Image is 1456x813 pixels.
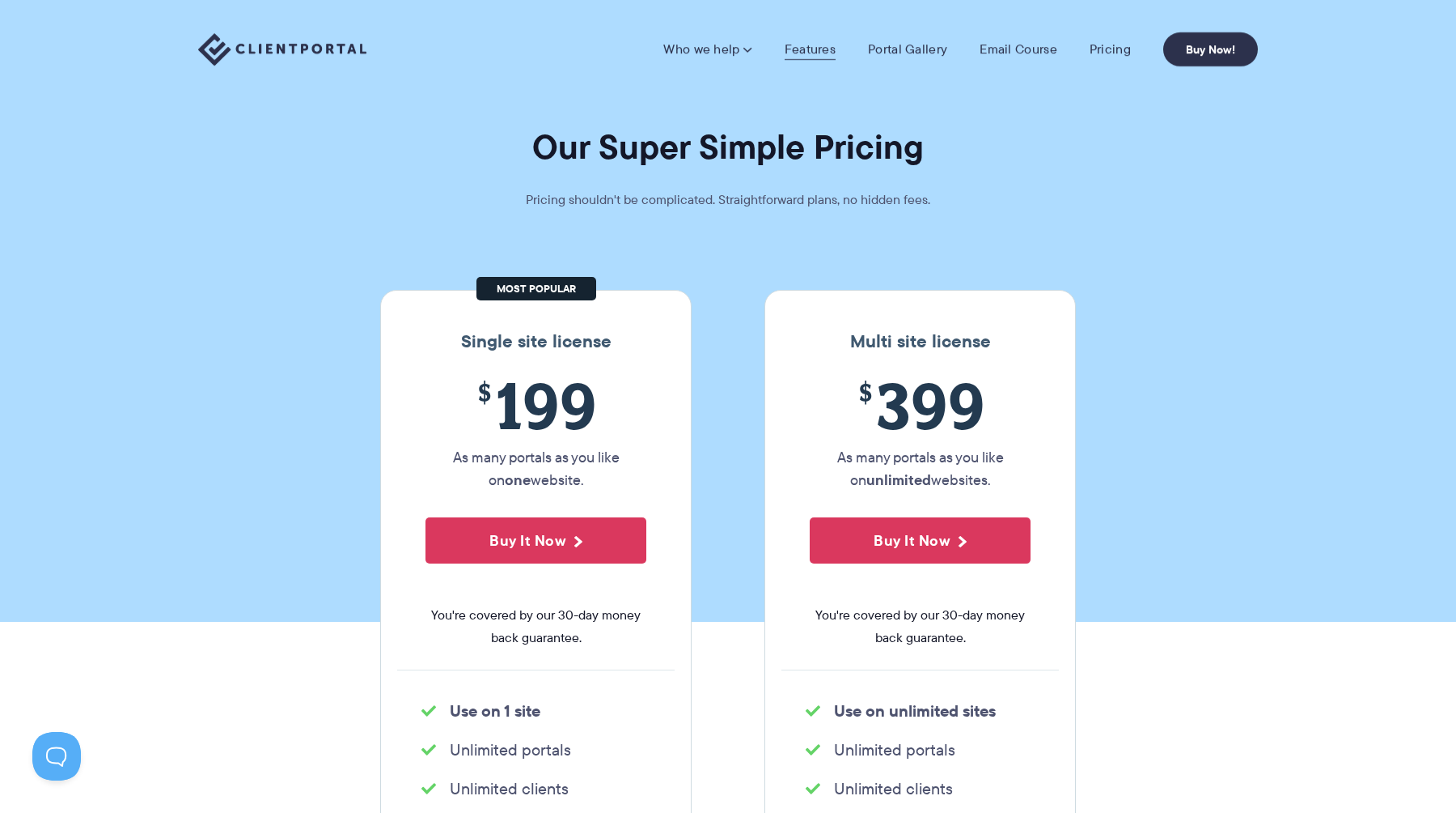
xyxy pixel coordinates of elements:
li: Unlimited clients [421,777,650,800]
a: Features [785,41,836,57]
p: As many portals as you like on website. [425,446,646,492]
span: 399 [810,368,1031,442]
p: Pricing shouldn't be complicated. Straightforward plans, no hidden fees. [485,189,971,211]
span: You're covered by our 30-day money back guarantee. [425,604,646,649]
a: Who we help [663,41,751,57]
li: Unlimited clients [806,777,1035,800]
iframe: Toggle Customer Support [32,732,81,781]
button: Buy It Now [425,517,646,564]
strong: Use on unlimited sites [834,699,996,723]
strong: unlimited [866,469,931,491]
strong: Use on 1 site [450,699,540,723]
span: You're covered by our 30-day money back guarantee. [810,604,1031,649]
h3: Multi site license [781,331,1059,352]
h3: Single site license [397,331,675,352]
li: Unlimited portals [421,739,650,761]
li: Unlimited portals [806,739,1035,761]
a: Portal Gallery [868,41,947,57]
p: As many portals as you like on websites. [810,446,1031,492]
span: 199 [425,368,646,442]
a: Pricing [1090,41,1131,57]
strong: one [505,469,531,491]
button: Buy It Now [810,517,1031,564]
a: Buy Now! [1163,32,1258,66]
a: Email Course [980,41,1057,57]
